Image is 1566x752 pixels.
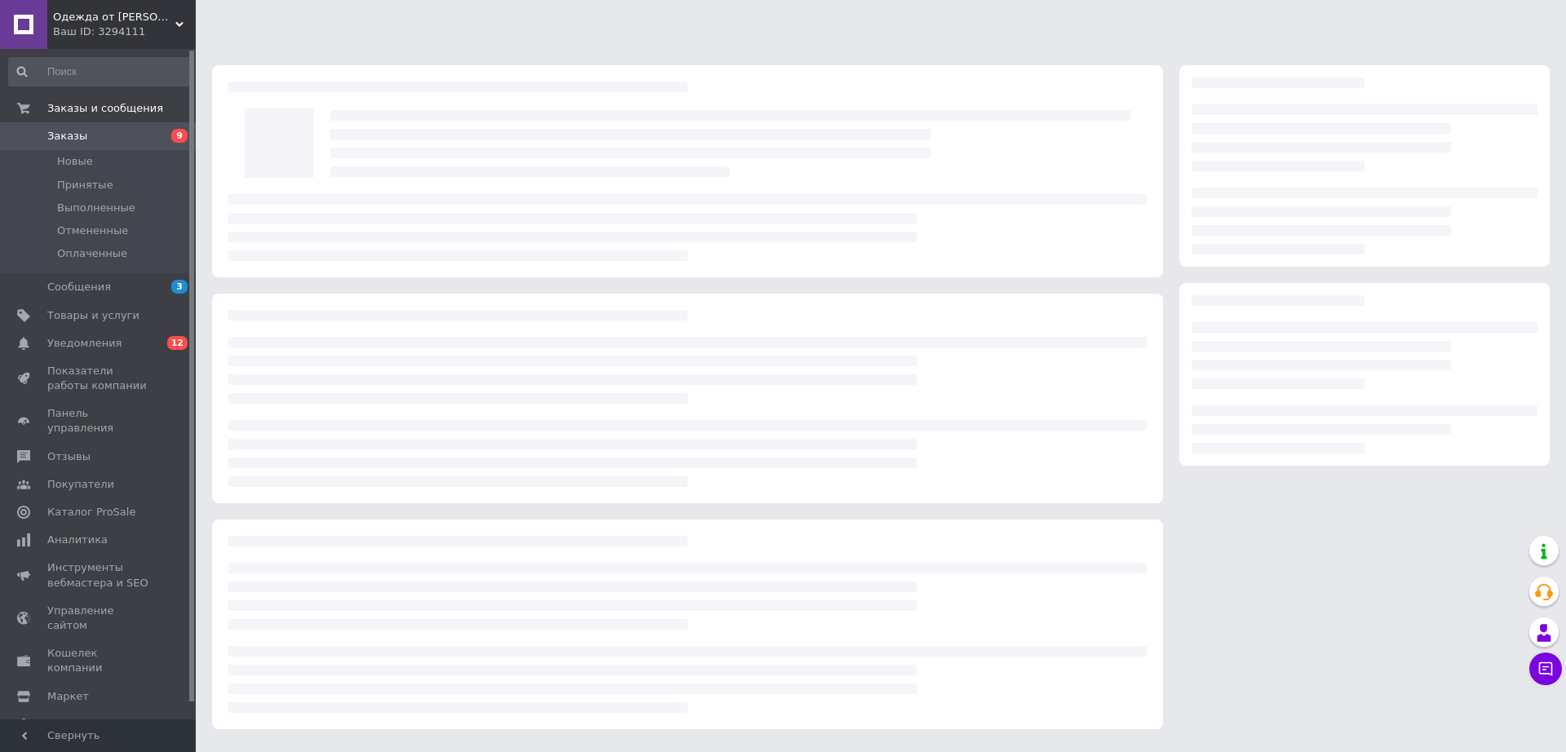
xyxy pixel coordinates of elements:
[57,178,113,192] span: Принятые
[47,280,111,294] span: Сообщения
[47,336,122,351] span: Уведомления
[47,560,151,590] span: Инструменты вебмастера и SEO
[47,449,91,464] span: Отзывы
[47,477,114,492] span: Покупатели
[47,308,139,323] span: Товары и услуги
[1529,652,1562,685] button: Чат с покупателем
[47,533,108,547] span: Аналитика
[47,646,151,675] span: Кошелек компании
[57,246,127,261] span: Оплаченные
[47,717,107,732] span: Настройки
[8,57,192,86] input: Поиск
[47,101,163,116] span: Заказы и сообщения
[57,201,135,215] span: Выполненные
[171,129,188,143] span: 9
[47,604,151,633] span: Управление сайтом
[47,364,151,393] span: Показатели работы компании
[53,10,175,24] span: Одежда от Антона
[171,280,188,294] span: 3
[57,154,93,169] span: Новые
[167,336,188,350] span: 12
[47,689,89,704] span: Маркет
[47,129,87,144] span: Заказы
[47,505,135,520] span: Каталог ProSale
[57,223,128,238] span: Отмененные
[47,406,151,436] span: Панель управления
[53,24,196,39] div: Ваш ID: 3294111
